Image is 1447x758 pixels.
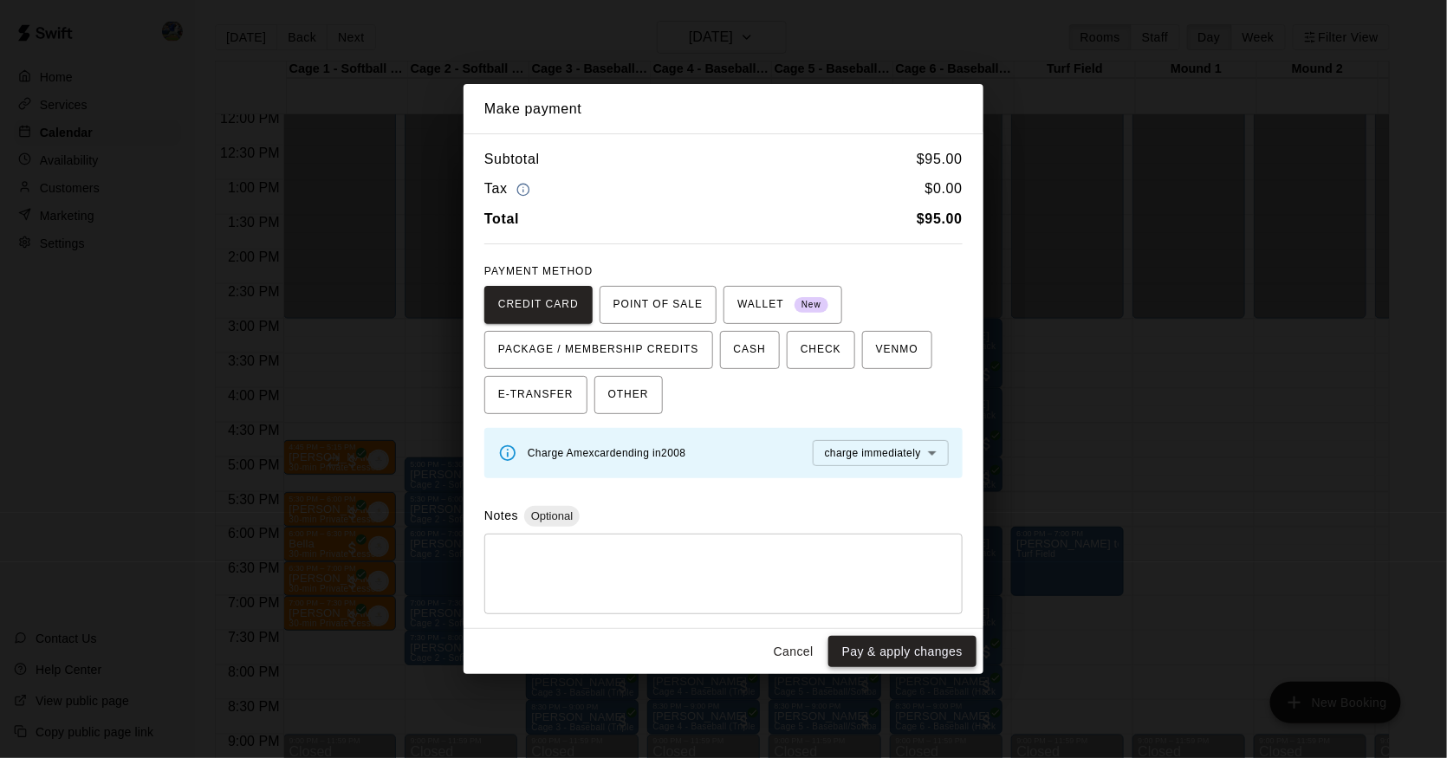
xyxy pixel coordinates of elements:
[917,148,963,171] h6: $ 95.00
[484,331,713,369] button: PACKAGE / MEMBERSHIP CREDITS
[801,336,841,364] span: CHECK
[484,265,593,277] span: PAYMENT METHOD
[925,178,963,201] h6: $ 0.00
[524,509,580,522] span: Optional
[498,336,699,364] span: PACKAGE / MEMBERSHIP CREDITS
[723,286,842,324] button: WALLET New
[825,447,921,459] span: charge immediately
[862,331,932,369] button: VENMO
[734,336,766,364] span: CASH
[484,178,535,201] h6: Tax
[787,331,855,369] button: CHECK
[795,294,828,317] span: New
[528,447,686,459] span: Charge Amex card ending in 2008
[766,636,821,668] button: Cancel
[498,291,579,319] span: CREDIT CARD
[484,509,518,522] label: Notes
[720,331,780,369] button: CASH
[876,336,918,364] span: VENMO
[464,84,983,134] h2: Make payment
[737,291,828,319] span: WALLET
[608,381,649,409] span: OTHER
[828,636,977,668] button: Pay & apply changes
[613,291,703,319] span: POINT OF SALE
[600,286,717,324] button: POINT OF SALE
[594,376,663,414] button: OTHER
[917,211,963,226] b: $ 95.00
[484,286,593,324] button: CREDIT CARD
[484,211,519,226] b: Total
[484,376,587,414] button: E-TRANSFER
[484,148,540,171] h6: Subtotal
[498,381,574,409] span: E-TRANSFER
